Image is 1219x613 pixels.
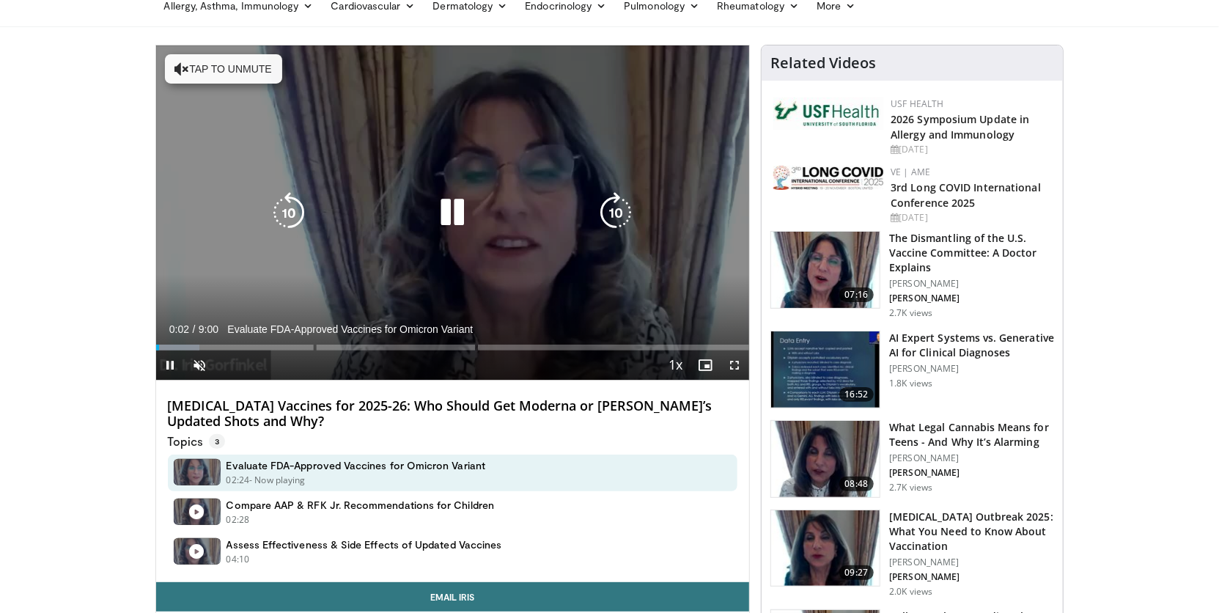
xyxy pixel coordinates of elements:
span: 16:52 [839,387,874,402]
img: 268330c9-313b-413d-8ff2-3cd9a70912fe.150x105_q85_crop-smart_upscale.jpg [771,421,880,497]
p: 1.8K views [889,378,932,389]
span: / [193,323,196,335]
button: Playback Rate [661,350,690,380]
h3: What Legal Cannabis Means for Teens - And Why It’s Alarming [889,420,1054,449]
p: 2.7K views [889,482,932,493]
p: 04:10 [227,553,250,566]
h4: Compare AAP & RFK Jr. Recommendations for Children [227,499,495,512]
span: 07:16 [839,287,874,302]
a: Email Iris [156,582,750,612]
p: 02:28 [227,513,250,526]
h3: The Dismantling of the U.S. Vaccine Committee: A Doctor Explains [889,231,1054,275]
h3: AI Expert Systems vs. Generative AI for Clinical Diagnoses [889,331,1054,360]
img: 6ba8804a-8538-4002-95e7-a8f8012d4a11.png.150x105_q85_autocrop_double_scale_upscale_version-0.2.jpg [773,98,883,130]
p: [PERSON_NAME] [889,293,1054,304]
video-js: Video Player [156,45,750,381]
div: [DATE] [891,211,1051,224]
a: USF Health [891,98,944,110]
a: 2026 Symposium Update in Allergy and Immunology [891,112,1029,142]
p: Topics [168,434,225,449]
p: 2.7K views [889,307,932,319]
div: [DATE] [891,143,1051,156]
h4: Assess Effectiveness & Side Effects of Updated Vaccines [227,538,502,551]
h4: [MEDICAL_DATA] Vaccines for 2025-26: Who Should Get Moderna or [PERSON_NAME]’s Updated Shots and ... [168,398,738,430]
button: Tap to unmute [165,54,282,84]
button: Pause [156,350,185,380]
span: 08:48 [839,477,874,491]
button: Enable picture-in-picture mode [690,350,720,380]
p: [PERSON_NAME] [889,557,1054,568]
span: 09:27 [839,565,874,580]
span: 3 [209,434,225,449]
h4: Evaluate FDA-Approved Vaccines for Omicron Variant [227,459,486,472]
p: - Now playing [249,474,306,487]
span: 0:02 [169,323,189,335]
a: VE | AME [891,166,930,178]
span: 9:00 [199,323,218,335]
p: [PERSON_NAME] [889,467,1054,479]
img: a19d1ff2-1eb0-405f-ba73-fc044c354596.150x105_q85_crop-smart_upscale.jpg [771,232,880,308]
a: 09:27 [MEDICAL_DATA] Outbreak 2025: What You Need to Know About Vaccination [PERSON_NAME] [PERSON... [770,510,1054,598]
img: cb849956-5493-434f-b366-35d5bcdf67c0.150x105_q85_crop-smart_upscale.jpg [771,510,880,587]
p: 02:24 [227,474,250,487]
a: 16:52 AI Expert Systems vs. Generative AI for Clinical Diagnoses [PERSON_NAME] 1.8K views [770,331,1054,408]
a: 3rd Long COVID International Conference 2025 [891,180,1041,210]
h3: [MEDICAL_DATA] Outbreak 2025: What You Need to Know About Vaccination [889,510,1054,554]
a: 07:16 The Dismantling of the U.S. Vaccine Committee: A Doctor Explains [PERSON_NAME] [PERSON_NAME... [770,231,1054,319]
p: [PERSON_NAME] [889,571,1054,583]
button: Unmute [185,350,215,380]
button: Fullscreen [720,350,749,380]
h4: Related Videos [770,54,876,72]
p: [PERSON_NAME] [889,278,1054,290]
p: 2.0K views [889,586,932,598]
p: [PERSON_NAME] [889,363,1054,375]
p: [PERSON_NAME] [889,452,1054,464]
a: 08:48 What Legal Cannabis Means for Teens - And Why It’s Alarming [PERSON_NAME] [PERSON_NAME] 2.7... [770,420,1054,498]
img: 1bf82db2-8afa-4218-83ea-e842702db1c4.150x105_q85_crop-smart_upscale.jpg [771,331,880,408]
div: Progress Bar [156,345,750,350]
span: Evaluate FDA-Approved Vaccines for Omicron Variant [227,323,473,336]
img: a2792a71-925c-4fc2-b8ef-8d1b21aec2f7.png.150x105_q85_autocrop_double_scale_upscale_version-0.2.jpg [773,166,883,190]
